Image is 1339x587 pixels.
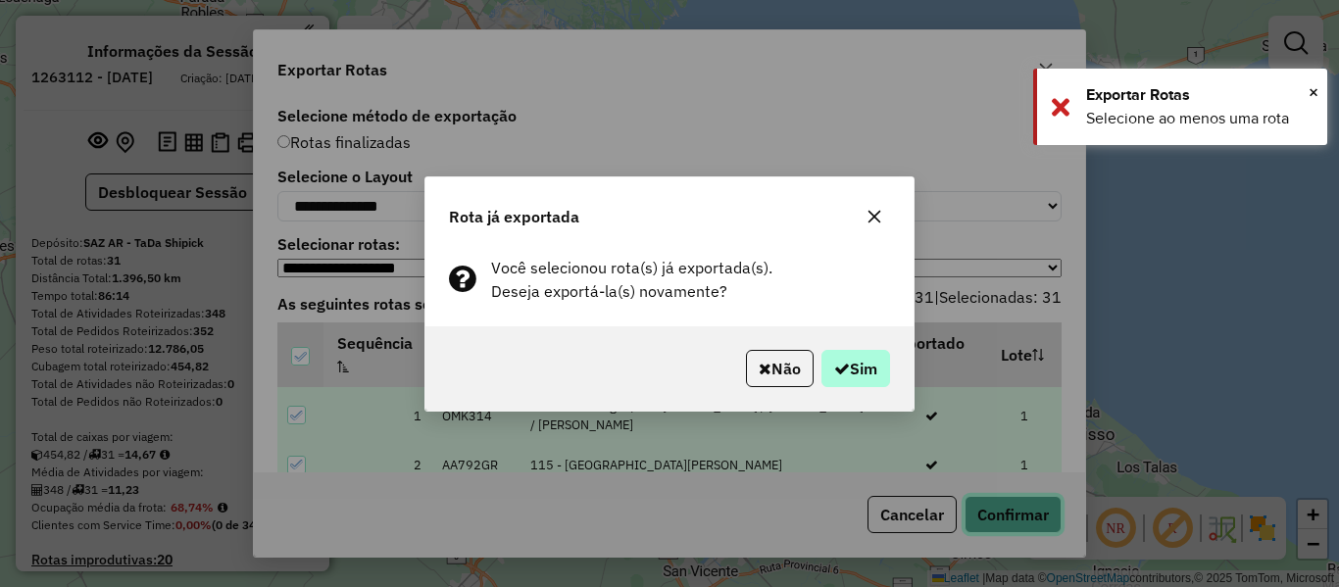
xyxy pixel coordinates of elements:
button: Sim [821,350,890,387]
button: Close [1309,77,1318,107]
button: Não [746,350,814,387]
span: Você selecionou rota(s) já exportada(s). Deseja exportá-la(s) novamente? [491,256,772,303]
div: Selecione ao menos uma rota [1086,107,1313,130]
div: Exportar Rotas [1086,83,1313,107]
span: Rota já exportada [449,205,579,228]
span: × [1309,81,1318,103]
